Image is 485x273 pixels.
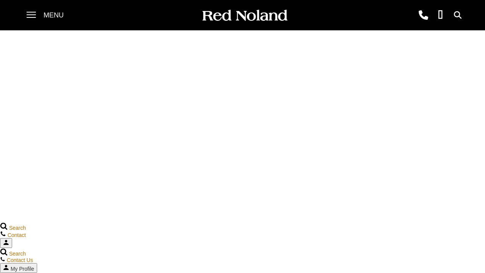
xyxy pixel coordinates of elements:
span: Contact Us [7,257,33,263]
span: My Profile [11,266,34,272]
span: Contact [8,232,26,238]
span: Search [9,225,26,231]
img: Red Noland Auto Group [201,9,288,22]
span: Search [9,251,26,257]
